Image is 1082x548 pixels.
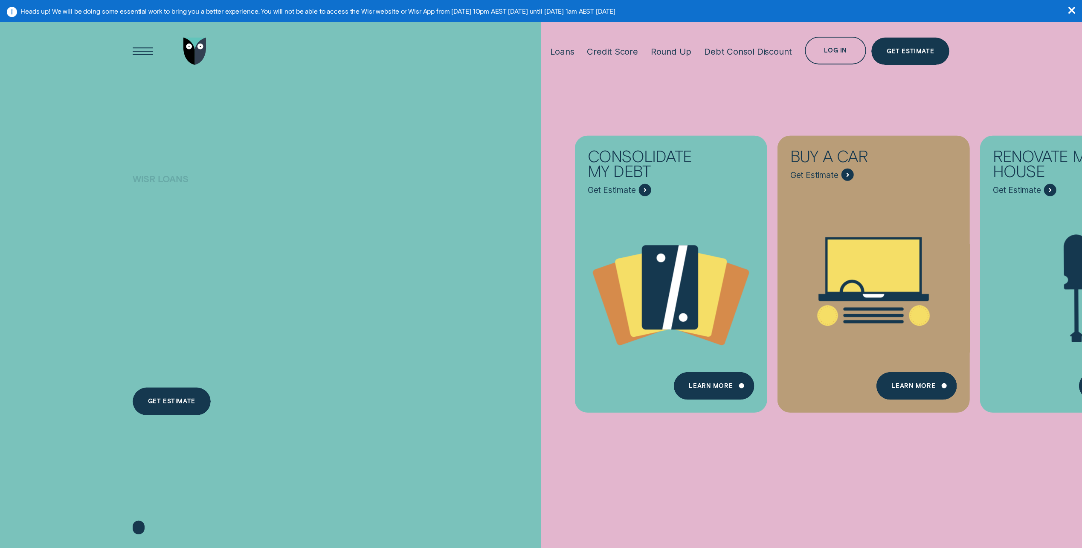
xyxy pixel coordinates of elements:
[790,170,838,180] span: Get Estimate
[673,372,754,400] a: Learn more
[575,135,767,405] a: Consolidate my debt - Learn more
[588,148,711,184] div: Consolidate my debt
[805,37,866,64] button: Log in
[550,20,574,82] a: Loans
[181,20,209,82] a: Go to home page
[871,38,949,65] a: Get Estimate
[588,185,636,195] span: Get Estimate
[651,20,691,82] a: Round Up
[876,372,957,400] a: Learn More
[550,46,574,57] div: Loans
[183,38,206,65] img: Wisr
[651,46,691,57] div: Round Up
[704,20,792,82] a: Debt Consol Discount
[133,173,371,201] h1: Wisr loans
[587,46,638,57] div: Credit Score
[704,46,792,57] div: Debt Consol Discount
[587,20,638,82] a: Credit Score
[133,388,211,415] a: Get estimate
[993,185,1041,195] span: Get Estimate
[790,148,913,169] div: Buy a car
[777,135,970,405] a: Buy a car - Learn more
[129,38,157,65] button: Open Menu
[133,185,371,313] h4: For the stuff that can't wait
